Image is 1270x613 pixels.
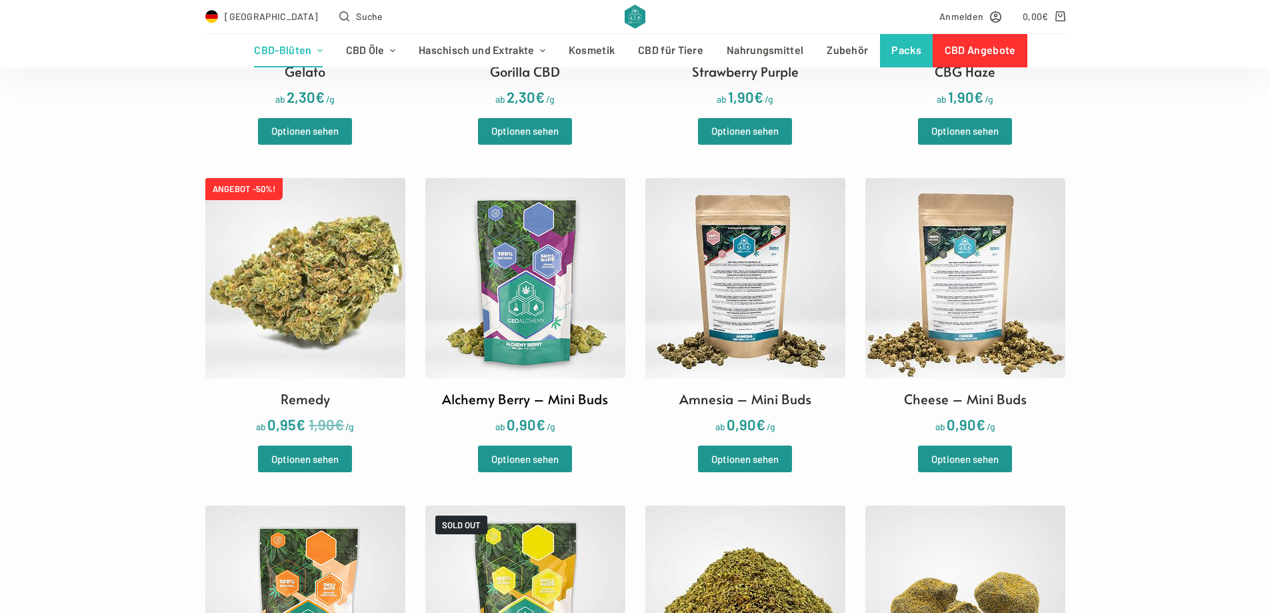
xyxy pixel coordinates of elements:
h2: Amnesia – Mini Buds [679,389,811,409]
bdi: 1,90 [948,88,983,105]
span: ab [256,421,266,432]
span: € [335,416,344,433]
a: Shopping cart [1023,9,1065,24]
bdi: 0,90 [727,416,765,433]
span: /g [345,421,354,432]
a: Amnesia – Mini Buds ab0,90€/g [645,178,845,436]
span: ab [937,93,947,105]
span: Suche [356,9,383,24]
a: Wähle Optionen für „Gorilla CBD“ [478,118,572,145]
nav: Header-Menü [243,34,1027,67]
span: ab [275,93,285,105]
bdi: 0,95 [267,416,305,433]
a: CBD für Tiere [627,34,715,67]
a: Wähle Optionen für „Remedy“ [258,446,352,472]
span: /g [765,93,773,105]
span: ab [495,93,505,105]
a: Wähle Optionen für „Cheese - Mini Buds“ [918,446,1012,472]
span: SOLD OUT [435,516,487,534]
span: € [756,416,765,433]
bdi: 0,00 [1023,11,1049,22]
span: /g [767,421,775,432]
a: Nahrungsmittel [715,34,815,67]
a: Wähle Optionen für „Strawberry Purple“ [698,118,792,145]
span: ab [935,421,945,432]
a: Kosmetik [557,34,626,67]
span: ANGEBOT -50%! [205,178,283,200]
a: CBD-Blüten [243,34,334,67]
span: /g [987,421,995,432]
h2: CBG Haze [935,61,995,81]
span: € [315,88,325,105]
span: € [974,88,983,105]
span: Anmelden [939,9,983,24]
span: ab [715,421,725,432]
a: Haschisch und Extrakte [407,34,557,67]
span: € [296,416,305,433]
span: [GEOGRAPHIC_DATA] [225,9,318,24]
a: Alchemy Berry – Mini Buds ab0,90€/g [425,178,625,436]
bdi: 0,90 [947,416,985,433]
h2: Cheese – Mini Buds [904,389,1027,409]
span: € [535,88,545,105]
a: CBD Angebote [933,34,1027,67]
a: Wähle Optionen für „Gelato“ [258,118,352,145]
span: /g [326,93,335,105]
a: Packs [880,34,933,67]
span: ab [717,93,727,105]
a: Wähle Optionen für „Alchemy Berry - Mini Buds“ [478,446,572,472]
a: Cheese – Mini Buds ab0,90€/g [865,178,1065,436]
a: ANGEBOT -50%! Remedy ab 0,95€/g [205,178,405,436]
bdi: 1,90 [728,88,763,105]
h2: Alchemy Berry – Mini Buds [442,389,608,409]
h2: Gorilla CBD [490,61,560,81]
a: Wähle Optionen für „CBG Haze“ [918,118,1012,145]
img: DE Flag [205,10,219,23]
span: /g [547,421,555,432]
h2: Gelato [285,61,325,81]
span: /g [546,93,555,105]
span: € [536,416,545,433]
span: € [1042,11,1048,22]
span: € [976,416,985,433]
bdi: 1,90 [309,416,344,433]
span: ab [495,421,505,432]
span: /g [985,93,993,105]
a: Anmelden [939,9,1001,24]
span: € [754,88,763,105]
bdi: 0,90 [507,416,545,433]
a: Zubehör [815,34,880,67]
button: Open search form [339,9,383,24]
bdi: 2,30 [287,88,325,105]
img: CBD Alchemy [625,5,645,29]
bdi: 2,30 [507,88,545,105]
a: Wähle Optionen für „Amnesia - Mini Buds“ [698,446,792,472]
h2: Remedy [281,389,330,409]
a: CBD Öle [334,34,407,67]
h2: Strawberry Purple [692,61,799,81]
a: Select Country [205,9,319,24]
